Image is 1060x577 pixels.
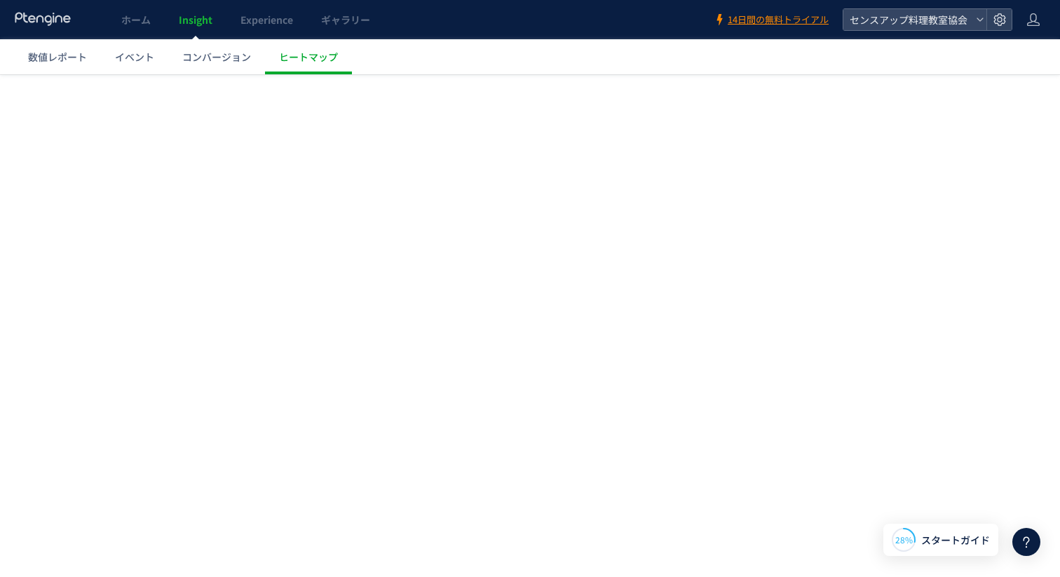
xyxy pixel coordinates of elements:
span: 28% [895,534,913,545]
span: イベント [115,50,154,64]
span: スタートガイド [921,533,990,548]
span: Insight [179,13,212,27]
span: 14日間の無料トライアル [728,13,829,27]
span: センスアップ料理教室協会 [845,9,970,30]
span: 数値レポート [28,50,87,64]
span: ホーム [121,13,151,27]
span: ギャラリー [321,13,370,27]
span: Experience [240,13,293,27]
a: 14日間の無料トライアル [714,13,829,27]
span: ヒートマップ [279,50,338,64]
span: コンバージョン [182,50,251,64]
